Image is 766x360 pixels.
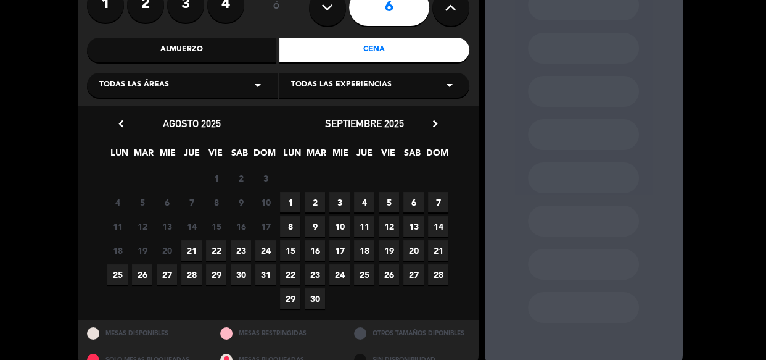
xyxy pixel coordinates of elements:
[280,192,300,212] span: 1
[279,38,469,62] div: Cena
[305,216,325,237] span: 9
[354,146,374,166] span: JUE
[329,264,350,285] span: 24
[354,240,374,261] span: 18
[428,264,448,285] span: 28
[354,264,374,285] span: 25
[428,240,448,261] span: 21
[206,240,226,261] span: 22
[403,264,424,285] span: 27
[132,240,152,261] span: 19
[181,264,202,285] span: 28
[231,168,251,188] span: 2
[157,146,178,166] span: MIE
[255,216,276,237] span: 17
[305,240,325,261] span: 16
[280,288,300,309] span: 29
[107,216,128,237] span: 11
[379,192,399,212] span: 5
[429,117,442,130] i: chevron_right
[87,38,277,62] div: Almuerzo
[329,240,350,261] span: 17
[229,146,250,166] span: SAB
[255,240,276,261] span: 24
[78,320,212,346] div: MESAS DISPONIBLES
[157,216,177,237] span: 13
[132,216,152,237] span: 12
[132,264,152,285] span: 26
[206,216,226,237] span: 15
[255,264,276,285] span: 31
[280,264,300,285] span: 22
[181,192,202,212] span: 7
[428,192,448,212] span: 7
[181,216,202,237] span: 14
[107,240,128,261] span: 18
[403,240,424,261] span: 20
[231,216,251,237] span: 16
[306,146,326,166] span: MAR
[379,240,399,261] span: 19
[206,264,226,285] span: 29
[428,216,448,237] span: 14
[403,216,424,237] span: 13
[378,146,398,166] span: VIE
[379,216,399,237] span: 12
[325,117,404,130] span: septiembre 2025
[305,264,325,285] span: 23
[211,320,345,346] div: MESAS RESTRINGIDAS
[329,192,350,212] span: 3
[132,192,152,212] span: 5
[231,240,251,261] span: 23
[255,168,276,188] span: 3
[282,146,302,166] span: LUN
[157,240,177,261] span: 20
[305,192,325,212] span: 2
[205,146,226,166] span: VIE
[280,240,300,261] span: 15
[115,117,128,130] i: chevron_left
[206,192,226,212] span: 8
[379,264,399,285] span: 26
[345,320,479,346] div: OTROS TAMAÑOS DIPONIBLES
[181,240,202,261] span: 21
[133,146,154,166] span: MAR
[231,264,251,285] span: 30
[157,192,177,212] span: 6
[157,264,177,285] span: 27
[305,288,325,309] span: 30
[329,216,350,237] span: 10
[250,78,265,93] i: arrow_drop_down
[354,216,374,237] span: 11
[231,192,251,212] span: 9
[291,79,392,91] span: Todas las experiencias
[181,146,202,166] span: JUE
[163,117,221,130] span: agosto 2025
[403,192,424,212] span: 6
[109,146,130,166] span: LUN
[107,264,128,285] span: 25
[255,192,276,212] span: 10
[253,146,274,166] span: DOM
[354,192,374,212] span: 4
[280,216,300,237] span: 8
[206,168,226,188] span: 1
[402,146,422,166] span: SAB
[107,192,128,212] span: 4
[330,146,350,166] span: MIE
[442,78,457,93] i: arrow_drop_down
[426,146,447,166] span: DOM
[99,79,169,91] span: Todas las áreas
